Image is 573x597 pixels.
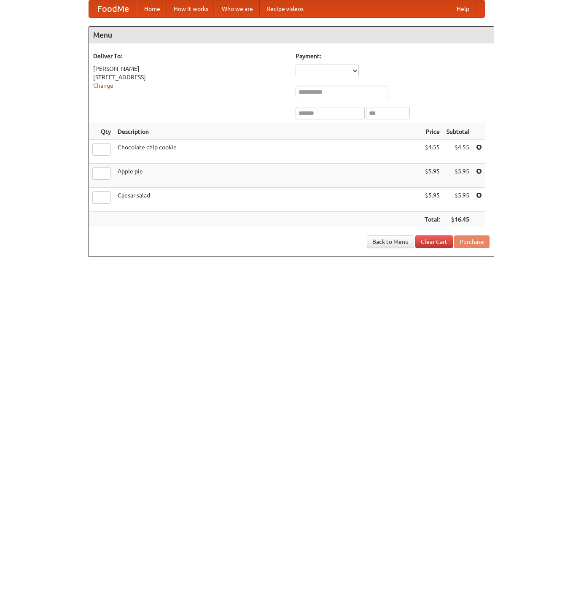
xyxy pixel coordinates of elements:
[421,124,443,140] th: Price
[415,235,453,248] a: Clear Cart
[114,140,421,164] td: Chocolate chip cookie
[93,73,287,81] div: [STREET_ADDRESS]
[450,0,476,17] a: Help
[454,235,490,248] button: Purchase
[114,188,421,212] td: Caesar salad
[167,0,215,17] a: How it works
[367,235,414,248] a: Back to Menu
[421,164,443,188] td: $5.95
[89,0,137,17] a: FoodMe
[260,0,310,17] a: Recipe videos
[89,27,494,43] h4: Menu
[93,52,287,60] h5: Deliver To:
[89,124,114,140] th: Qty
[215,0,260,17] a: Who we are
[137,0,167,17] a: Home
[421,212,443,227] th: Total:
[443,188,473,212] td: $5.95
[296,52,490,60] h5: Payment:
[421,188,443,212] td: $5.95
[443,140,473,164] td: $4.55
[114,164,421,188] td: Apple pie
[93,82,113,89] a: Change
[443,164,473,188] td: $5.95
[93,65,287,73] div: [PERSON_NAME]
[114,124,421,140] th: Description
[443,212,473,227] th: $16.45
[421,140,443,164] td: $4.55
[443,124,473,140] th: Subtotal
